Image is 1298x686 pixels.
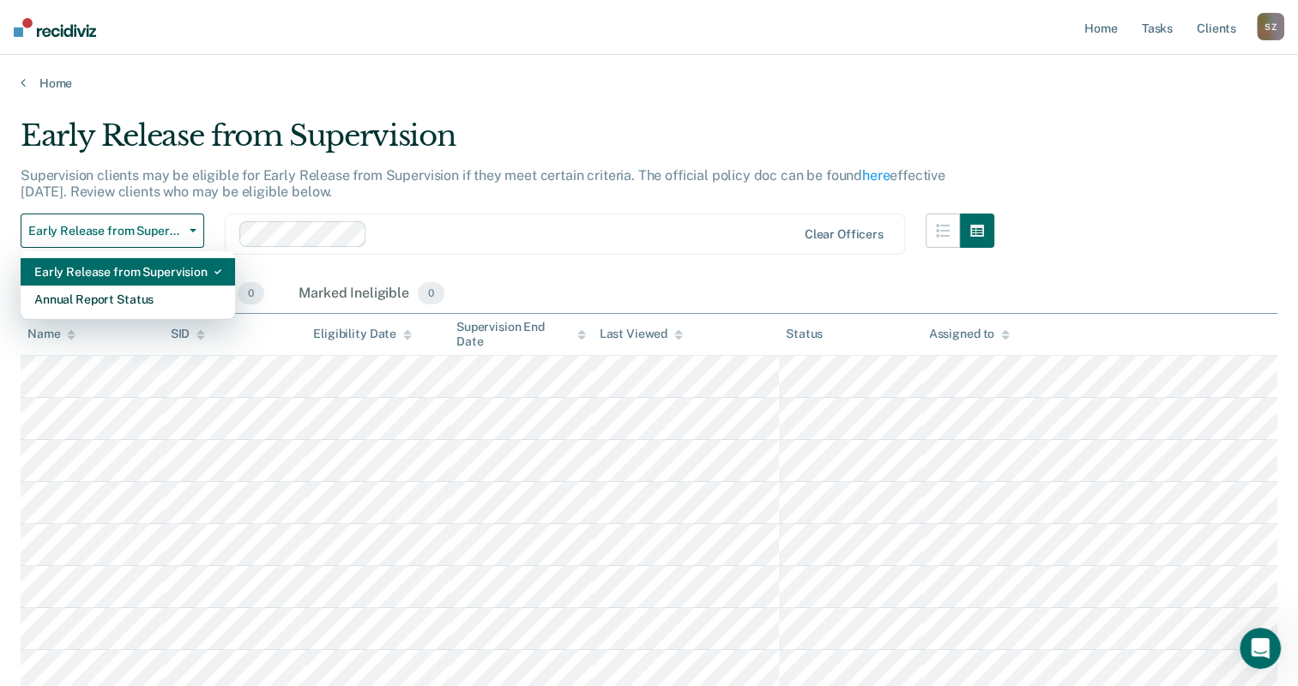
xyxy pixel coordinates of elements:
[929,327,1010,341] div: Assigned to
[21,118,994,167] div: Early Release from Supervision
[171,327,206,341] div: SID
[600,327,683,341] div: Last Viewed
[21,214,204,248] button: Early Release from Supervision
[786,327,823,341] div: Status
[862,167,890,184] a: here
[28,224,183,238] span: Early Release from Supervision
[34,286,221,313] div: Annual Report Status
[14,18,96,37] img: Recidiviz
[27,327,75,341] div: Name
[1257,13,1284,40] button: SZ
[805,227,884,242] div: Clear officers
[1257,13,1284,40] div: S Z
[456,320,586,349] div: Supervision End Date
[21,75,1277,91] a: Home
[418,282,444,304] span: 0
[34,258,221,286] div: Early Release from Supervision
[313,327,412,341] div: Eligibility Date
[21,167,945,200] p: Supervision clients may be eligible for Early Release from Supervision if they meet certain crite...
[295,275,448,313] div: Marked Ineligible0
[1240,628,1281,669] iframe: Intercom live chat
[238,282,264,304] span: 0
